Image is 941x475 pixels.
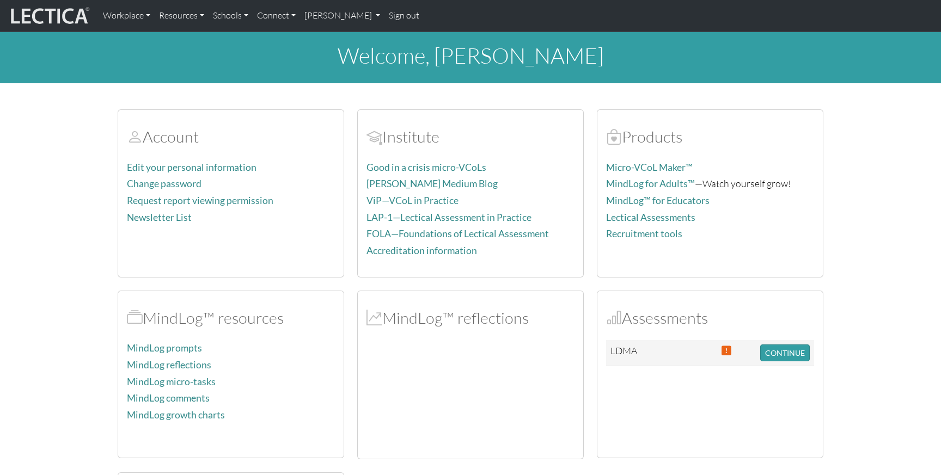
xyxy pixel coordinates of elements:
a: Good in a crisis micro-VCoLs [366,162,486,173]
a: Workplace [99,4,155,27]
h2: Institute [366,127,575,146]
a: FOLA—Foundations of Lectical Assessment [366,228,549,239]
h2: MindLog™ reflections [366,309,575,328]
a: MindLog micro-tasks [127,376,216,387]
button: CONTINUE [760,344,810,361]
a: [PERSON_NAME] Medium Blog [366,178,498,189]
a: Newsletter List [127,212,192,223]
a: Edit your personal information [127,162,256,173]
span: Account [127,127,143,146]
a: MindLog for Adults™ [606,178,695,189]
a: Request report viewing permission [127,195,273,206]
a: Schools [209,4,253,27]
a: Lectical Assessments [606,212,695,223]
h2: Products [606,127,814,146]
a: Sign out [384,4,424,27]
img: lecticalive [8,5,90,26]
span: This Assessment is due soon, 2025-08-14 20:00 [722,344,731,356]
h2: Assessments [606,309,814,328]
a: MindLog comments [127,392,210,404]
a: MindLog™ for Educators [606,195,710,206]
a: LAP-1—Lectical Assessment in Practice [366,212,531,223]
h2: MindLog™ resources [127,309,335,328]
h2: Account [127,127,335,146]
a: MindLog growth charts [127,409,225,421]
span: MindLog [366,308,382,328]
a: Micro-VCoL Maker™ [606,162,693,173]
a: MindLog prompts [127,342,202,354]
a: MindLog reflections [127,359,211,371]
span: Account [366,127,382,146]
span: Products [606,127,622,146]
a: [PERSON_NAME] [300,4,384,27]
a: Resources [155,4,209,27]
a: Connect [253,4,300,27]
td: LDMA [606,340,651,366]
a: ViP—VCoL in Practice [366,195,459,206]
a: Change password [127,178,201,189]
span: Assessments [606,308,622,328]
a: Accreditation information [366,245,477,256]
a: Recruitment tools [606,228,682,239]
span: MindLog™ resources [127,308,143,328]
p: —Watch yourself grow! [606,176,814,192]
